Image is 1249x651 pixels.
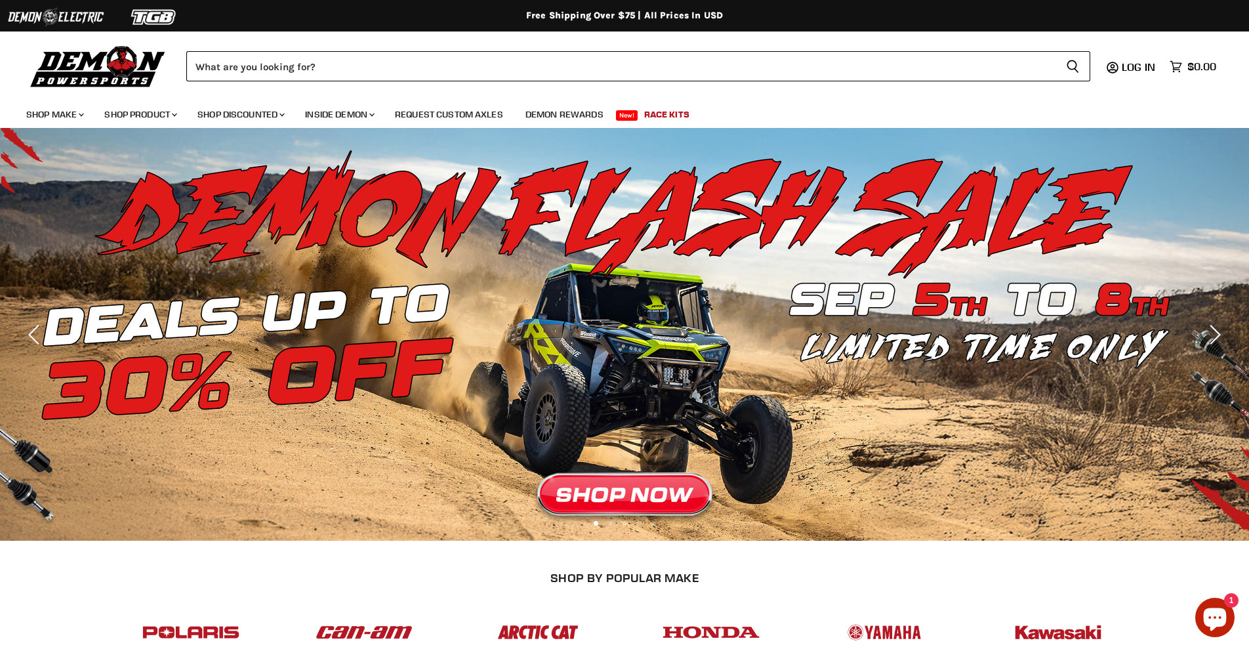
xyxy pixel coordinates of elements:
a: Shop Make [16,101,92,128]
input: Search [186,51,1055,81]
div: Free Shipping Over $75 | All Prices In USD [100,10,1149,22]
a: $0.00 [1163,57,1223,76]
li: Page dot 2 [608,521,613,526]
li: Page dot 1 [594,521,598,526]
a: Inside Demon [295,101,382,128]
ul: Main menu [16,96,1213,128]
img: TGB Logo 2 [105,5,203,30]
span: $0.00 [1187,60,1216,73]
li: Page dot 5 [651,521,656,526]
a: Shop Discounted [188,101,293,128]
h2: SHOP BY POPULAR MAKE [116,571,1134,585]
inbox-online-store-chat: Shopify online store chat [1191,598,1239,640]
img: Demon Electric Logo 2 [7,5,105,30]
a: Shop Product [94,101,185,128]
a: Demon Rewards [516,101,613,128]
a: Race Kits [634,101,699,128]
button: Next [1200,322,1226,348]
form: Product [186,51,1090,81]
li: Page dot 3 [623,521,627,526]
button: Previous [23,322,49,348]
span: New! [616,110,638,121]
img: Demon Powersports [26,43,170,89]
li: Page dot 4 [637,521,642,526]
a: Request Custom Axles [385,101,513,128]
a: Log in [1116,61,1163,73]
button: Search [1055,51,1090,81]
span: Log in [1122,60,1155,73]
